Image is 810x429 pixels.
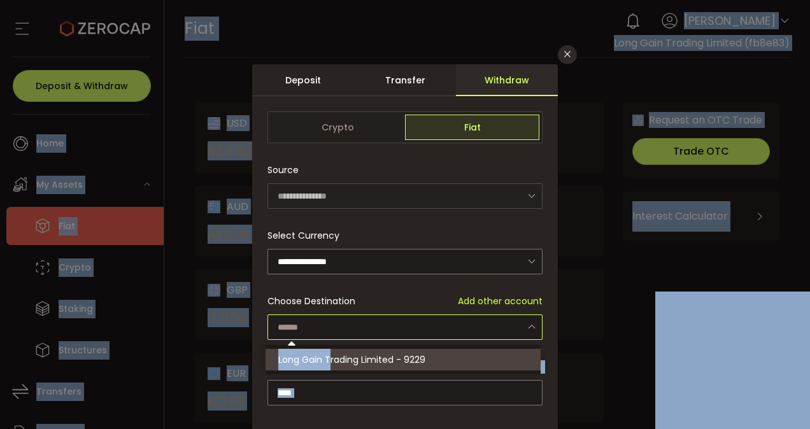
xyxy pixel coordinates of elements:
span: Fiat [405,115,539,140]
div: Transfer [354,64,456,96]
span: Crypto [271,115,405,140]
div: Deposit [252,64,354,96]
label: Select Currency [267,229,347,242]
span: Source [267,157,299,183]
iframe: Chat Widget [655,292,810,429]
span: Add other account [458,295,543,308]
span: Long Gain Trading Limited - 9229 [278,353,425,366]
button: Close [558,45,577,64]
div: Withdraw [456,64,558,96]
span: Choose Destination [267,295,355,308]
